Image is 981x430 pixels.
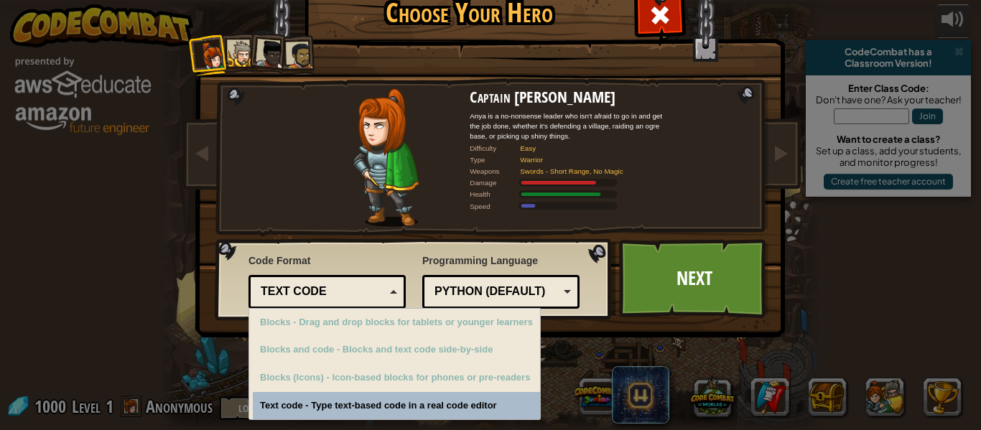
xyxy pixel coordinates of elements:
[253,336,540,364] div: Only Supported in CodeCombat Junior
[253,364,540,392] div: Only Supported in CodeCombat Junior
[470,178,671,188] div: Deals 120% of listed Warrior weapon damage.
[520,154,661,164] div: Warrior
[253,309,540,337] div: Only Supported in CodeCombat Junior
[470,166,520,176] div: Weapons
[353,88,419,227] img: captain-pose.png
[219,33,258,73] li: Sir Tharin Thunderfist
[470,143,520,153] div: Difficulty
[520,166,661,176] div: Swords - Short Range, No Magic
[470,111,671,141] div: Anya is a no-nonsense leader who isn't afraid to go in and get the job done, whether it's defendi...
[470,201,671,211] div: Moves at 6 meters per second.
[188,34,231,76] li: Captain Anya Weston
[470,154,520,164] div: Type
[619,239,769,318] a: Next
[253,392,540,420] div: Text code - Type text-based code in a real code editor
[470,190,671,200] div: Gains 140% of listed Warrior armor health.
[215,239,615,321] img: language-selector-background.png
[261,284,385,300] div: Text code
[470,190,520,200] div: Health
[470,88,671,106] h2: Captain [PERSON_NAME]
[470,201,520,211] div: Speed
[434,284,559,300] div: Python (Default)
[277,35,317,75] li: Alejandro the Duelist
[422,253,580,268] span: Programming Language
[520,143,661,153] div: Easy
[248,253,406,268] span: Code Format
[247,32,289,74] li: Lady Ida Justheart
[470,178,520,188] div: Damage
